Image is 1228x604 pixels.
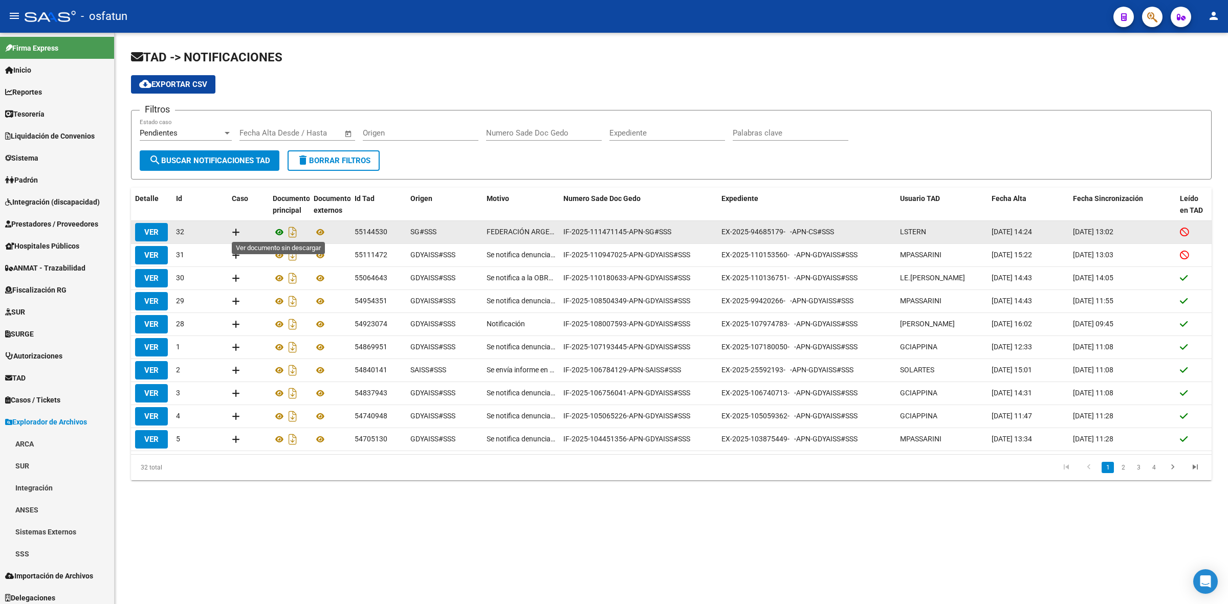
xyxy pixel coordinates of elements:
[140,128,178,138] span: Pendientes
[286,408,299,424] i: Descargar documento
[144,297,159,306] span: VER
[487,318,525,330] span: Notificación
[1073,228,1113,236] span: [DATE] 13:02
[273,194,310,214] span: Documento principal
[139,78,151,90] mat-icon: cloud_download
[1117,462,1129,473] a: 2
[5,240,79,252] span: Hospitales Públicos
[81,5,127,28] span: - osfatun
[487,364,555,376] span: Se envía informe en orden 25.
[131,50,282,64] span: TAD -> NOTIFICACIONES
[1115,459,1131,476] li: page 2
[286,316,299,332] i: Descargar documento
[355,343,387,351] span: 54869951
[176,297,184,305] span: 29
[563,366,681,374] span: IF-2025-106784129-APN-SAISS#SSS
[900,228,926,236] span: LSTERN
[988,188,1069,221] datatable-header-cell: Fecha Alta
[135,430,168,449] button: VER
[900,366,934,374] span: SOLARTES
[992,194,1026,203] span: Fecha Alta
[239,128,281,138] input: Fecha inicio
[5,328,34,340] span: SURGE
[721,251,858,259] span: EX-2025-110153560- -APN-GDYAISS#SSS
[5,592,55,603] span: Delegaciones
[286,224,299,240] i: Descargar documento
[135,269,168,287] button: VER
[900,435,941,443] span: MPASSARINI
[1208,10,1220,22] mat-icon: person
[286,270,299,286] i: Descargar documento
[1069,188,1176,221] datatable-header-cell: Fecha Sincronización
[5,284,67,296] span: Fiscalización RG
[5,64,31,76] span: Inicio
[487,249,555,261] span: Se notifica denuncia realizada por el/la afiliado/a: [PERSON_NAME], CUIL: 20172170286, por negati...
[5,130,95,142] span: Liquidación de Convenios
[992,320,1032,328] span: [DATE] 16:02
[131,455,345,480] div: 32 total
[5,570,93,581] span: Importación de Archivos
[1146,459,1161,476] li: page 4
[144,412,159,421] span: VER
[563,228,671,236] span: IF-2025-111471145-APN-SG#SSS
[563,297,690,305] span: IF-2025-108504349-APN-GDYAISS#SSS
[139,80,207,89] span: Exportar CSV
[297,154,309,166] mat-icon: delete
[5,218,98,230] span: Prestadores / Proveedores
[487,387,555,399] span: Se notifica denuncia realizada por el afiliado [PERSON_NAME] 24263451151 por COBRO INDEBIDO . PLA...
[1102,462,1114,473] a: 1
[135,338,168,356] button: VER
[992,251,1032,259] span: [DATE] 15:22
[1073,194,1143,203] span: Fecha Sincronización
[144,274,159,283] span: VER
[721,412,858,420] span: EX-2025-105059362- -APN-GDYAISS#SSS
[286,362,299,378] i: Descargar documento
[5,394,60,406] span: Casos / Tickets
[487,410,555,422] span: Se notifica denuncia realizada por el afiliado [PERSON_NAME] CUIL27385457796 por NEGATIVA DE AFIL...
[5,350,62,362] span: Autorizaciones
[1073,389,1113,397] span: [DATE] 11:08
[992,274,1032,282] span: [DATE] 14:43
[286,385,299,401] i: Descargar documento
[176,412,180,420] span: 4
[355,320,387,328] span: 54923074
[269,188,310,221] datatable-header-cell: Documento principal
[487,226,555,238] span: FEDERACIÓN ARGENTINA DEL TRABAJADOR DE LAS UNIVERSIDADES NACIONALES Tengo el agrado de dirigirme ...
[1132,462,1145,473] a: 3
[144,435,159,444] span: VER
[355,366,387,374] span: 54840141
[5,196,100,208] span: Integración (discapacidad)
[717,188,896,221] datatable-header-cell: Expediente
[721,343,858,351] span: EX-2025-107180050- -APN-GDYAISS#SSS
[1148,462,1160,473] a: 4
[135,246,168,264] button: VER
[5,152,38,164] span: Sistema
[176,366,180,374] span: 2
[563,194,641,203] span: Numero Sade Doc Gedo
[5,86,42,98] span: Reportes
[5,306,25,318] span: SUR
[5,174,38,186] span: Padrón
[1073,412,1113,420] span: [DATE] 11:28
[721,366,853,374] span: EX-2025-25592193- -APN-GDYAISS#SSS
[172,188,228,221] datatable-header-cell: Id
[1079,462,1099,473] a: go to previous page
[487,295,555,307] span: Se notifica denuncia realizada por el/la afiliado/a: [PERSON_NAME], CUIL: 20205017128, por negati...
[900,251,941,259] span: MPASSARINI
[1100,459,1115,476] li: page 1
[721,320,858,328] span: EX-2025-107974783- -APN-GDYAISS#SSS
[286,247,299,263] i: Descargar documento
[343,128,355,140] button: Open calendar
[487,272,555,284] span: Se notifica a la OBRA SOCIAL DE LA FEDERACION ARGENTINA DEL TRABAJADOR DE LAS UNIVERSIDADES NACIO...
[355,389,387,397] span: 54837943
[140,102,175,117] h3: Filtros
[900,343,937,351] span: GCIAPPINA
[406,188,483,221] datatable-header-cell: Origen
[176,274,184,282] span: 30
[992,297,1032,305] span: [DATE] 14:43
[1057,462,1076,473] a: go to first page
[410,297,455,305] span: GDYAISS#SSS
[410,343,455,351] span: GDYAISS#SSS
[140,150,279,171] button: Buscar Notificaciones TAD
[563,343,690,351] span: IF-2025-107193445-APN-GDYAISS#SSS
